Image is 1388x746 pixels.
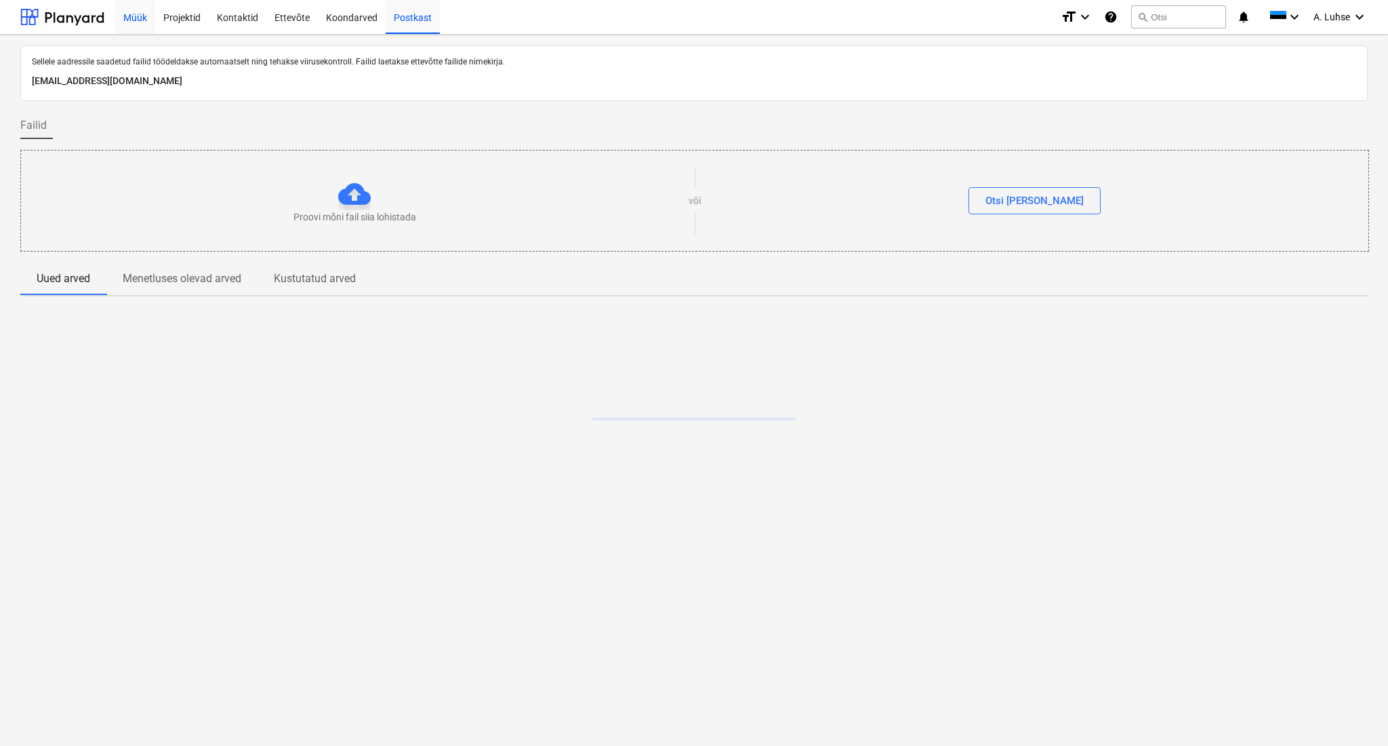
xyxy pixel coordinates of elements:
p: Proovi mõni fail siia lohistada [293,210,416,224]
p: või [689,194,701,208]
button: Otsi [PERSON_NAME] [968,187,1101,214]
div: Otsi [PERSON_NAME] [985,192,1084,210]
p: [EMAIL_ADDRESS][DOMAIN_NAME] [32,73,1356,90]
p: Kustutatud arved [274,271,356,287]
iframe: Chat Widget [1320,681,1388,746]
p: Uued arved [37,271,90,287]
p: Menetluses olevad arved [123,271,241,287]
span: Failid [20,117,47,134]
p: Sellele aadressile saadetud failid töödeldakse automaatselt ning tehakse viirusekontroll. Failid ... [32,57,1356,68]
div: Proovi mõni fail siia lohistadavõiOtsi [PERSON_NAME] [20,150,1369,252]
